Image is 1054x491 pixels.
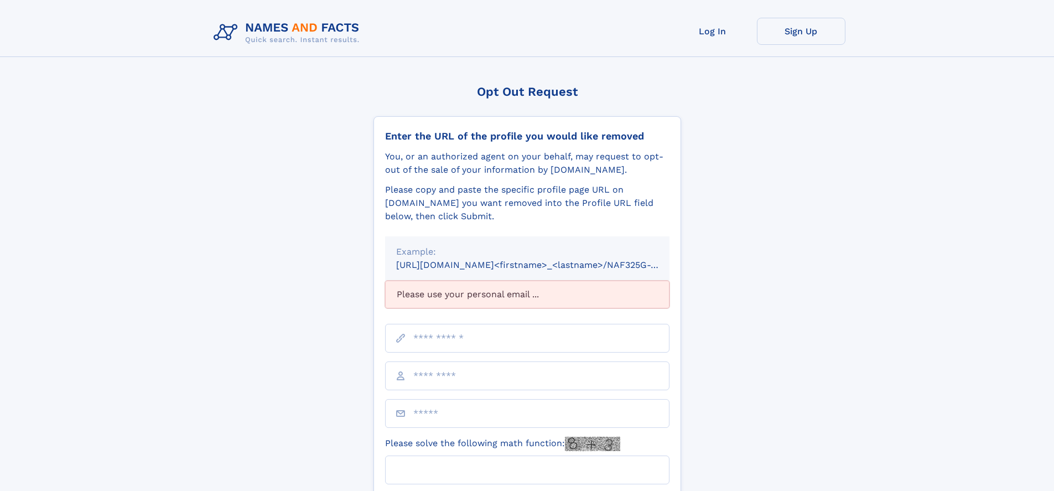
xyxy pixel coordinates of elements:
div: Please use your personal email ... [385,281,669,308]
div: You, or an authorized agent on your behalf, may request to opt-out of the sale of your informatio... [385,150,669,177]
small: [URL][DOMAIN_NAME]<firstname>_<lastname>/NAF325G-xxxxxxxx [396,260,690,270]
img: Logo Names and Facts [209,18,368,48]
div: Enter the URL of the profile you would like removed [385,130,669,142]
div: Example: [396,245,658,259]
div: Opt Out Request [373,85,681,99]
div: Please copy and paste the specific profile page URL on [DOMAIN_NAME] you want removed into the Pr... [385,183,669,223]
label: Please solve the following math function: [385,437,620,451]
a: Sign Up [757,18,845,45]
a: Log In [668,18,757,45]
